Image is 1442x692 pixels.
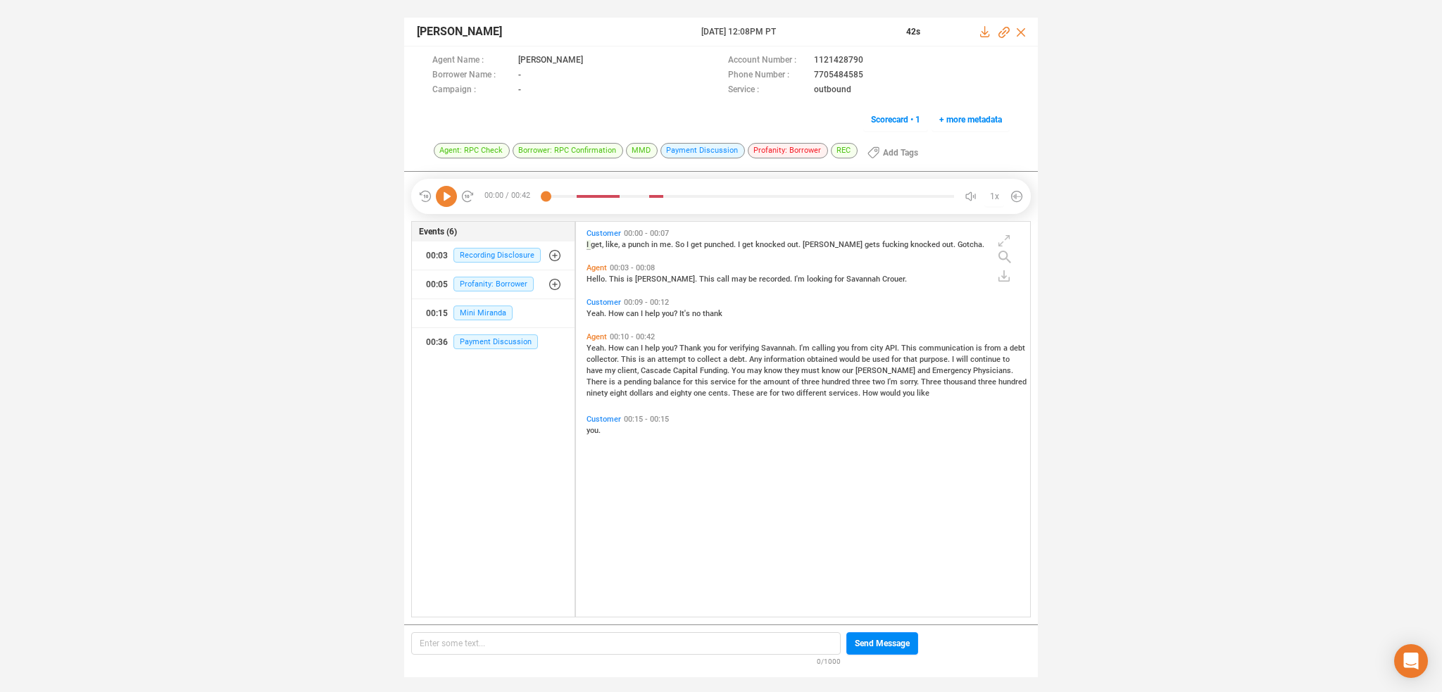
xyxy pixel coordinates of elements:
[851,344,870,353] span: from
[688,355,697,364] span: to
[626,309,641,318] span: can
[921,377,943,386] span: Three
[855,632,910,655] span: Send Message
[747,366,764,375] span: may
[591,240,606,249] span: get,
[942,240,958,249] span: out.
[723,355,729,364] span: a
[764,366,784,375] span: know
[976,344,984,353] span: is
[863,389,880,398] span: How
[846,632,918,655] button: Send Message
[732,366,747,375] span: You
[453,334,538,349] span: Payment Discussion
[412,241,575,270] button: 00:03Recording Disclosure
[871,108,920,131] span: Scorecard • 1
[426,273,448,296] div: 00:05
[608,344,626,353] span: How
[513,143,623,158] span: Borrower: RPC Confirmation
[978,377,998,386] span: three
[629,389,656,398] span: dollars
[852,377,872,386] span: three
[700,366,732,375] span: Funding.
[952,355,956,364] span: I
[887,377,900,386] span: I'm
[708,389,732,398] span: cents.
[647,355,658,364] span: an
[453,277,534,291] span: Profanity: Borrower
[717,344,729,353] span: for
[617,366,641,375] span: client,
[626,143,658,158] span: MMD
[794,275,807,284] span: I'm
[906,27,920,37] span: 42s
[587,229,621,238] span: Customer
[817,655,841,667] span: 0/1000
[651,240,660,249] span: in
[641,366,673,375] span: Cascade
[1010,344,1025,353] span: debt
[943,377,978,386] span: thousand
[419,225,457,238] span: Events (6)
[812,344,837,353] span: calling
[958,240,984,249] span: Gotcha.
[870,344,885,353] span: city
[834,275,846,284] span: for
[587,389,610,398] span: ninety
[919,344,976,353] span: communication
[984,344,1003,353] span: from
[831,143,858,158] span: REC
[749,355,764,364] span: Any
[770,389,782,398] span: for
[748,143,828,158] span: Profanity: Borrower
[764,355,807,364] span: information
[710,377,738,386] span: service
[583,225,1030,616] div: grid
[814,83,851,98] span: outbound
[903,355,920,364] span: that
[792,377,801,386] span: of
[699,275,717,284] span: This
[917,366,932,375] span: and
[658,355,688,364] span: attempt
[738,377,750,386] span: for
[607,263,658,272] span: 00:03 - 00:08
[956,355,970,364] span: will
[608,309,626,318] span: How
[587,263,607,272] span: Agent
[587,377,609,386] span: There
[621,415,672,424] span: 00:15 - 00:15
[412,270,575,298] button: 00:05Profanity: Borrower
[518,54,583,68] span: [PERSON_NAME]
[759,275,794,284] span: recorded.
[729,355,749,364] span: debt.
[683,377,695,386] span: for
[732,389,756,398] span: These
[694,389,708,398] span: one
[621,298,672,307] span: 00:09 - 00:12
[990,185,999,208] span: 1x
[417,23,502,40] span: [PERSON_NAME]
[635,275,699,284] span: [PERSON_NAME].
[645,344,662,353] span: help
[587,344,608,353] span: Yeah.
[932,108,1010,131] button: + more metadata
[917,389,929,398] span: like
[622,240,628,249] span: a
[587,355,621,364] span: collector.
[822,377,852,386] span: hundred
[432,83,511,98] span: Campaign :
[842,366,855,375] span: our
[803,240,865,249] span: [PERSON_NAME]
[453,248,541,263] span: Recording Disclosure
[761,344,799,353] span: Savannah.
[453,306,513,320] span: Mini Miranda
[728,54,807,68] span: Account Number :
[656,389,670,398] span: and
[692,309,703,318] span: no
[605,366,617,375] span: my
[434,143,510,158] span: Agent: RPC Check
[610,389,629,398] span: eight
[426,331,448,353] div: 00:36
[695,377,710,386] span: this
